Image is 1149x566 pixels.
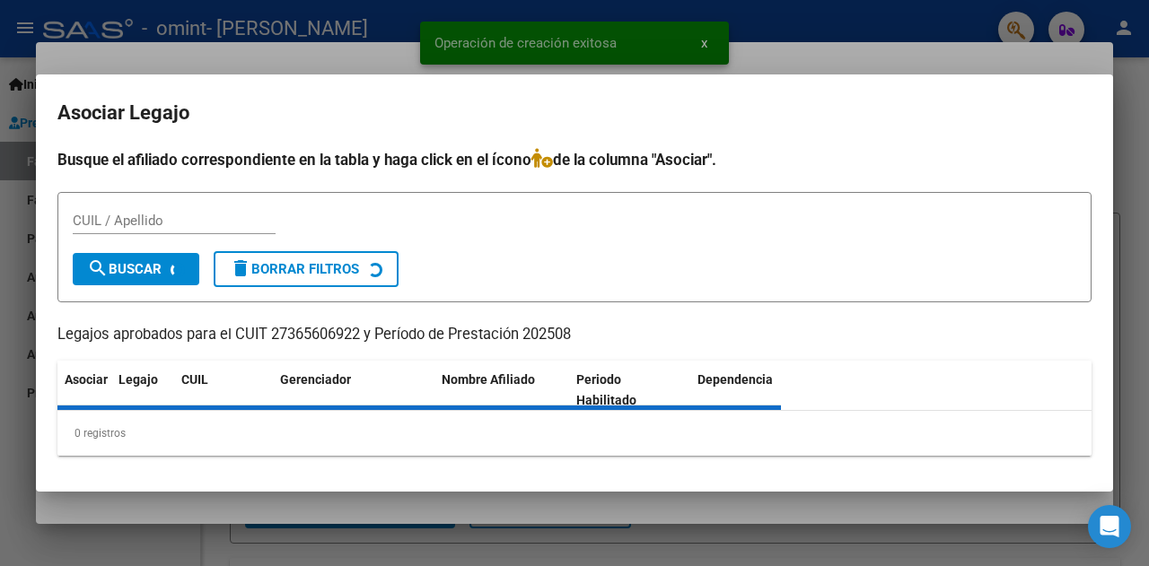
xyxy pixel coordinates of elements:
[690,361,825,420] datatable-header-cell: Dependencia
[697,372,773,387] span: Dependencia
[65,372,108,387] span: Asociar
[1088,505,1131,548] div: Open Intercom Messenger
[57,96,1092,130] h2: Asociar Legajo
[87,261,162,277] span: Buscar
[230,261,359,277] span: Borrar Filtros
[569,361,690,420] datatable-header-cell: Periodo Habilitado
[576,372,636,407] span: Periodo Habilitado
[73,253,199,285] button: Buscar
[442,372,535,387] span: Nombre Afiliado
[57,148,1092,171] h4: Busque el afiliado correspondiente en la tabla y haga click en el ícono de la columna "Asociar".
[214,251,399,287] button: Borrar Filtros
[111,361,174,420] datatable-header-cell: Legajo
[57,361,111,420] datatable-header-cell: Asociar
[174,361,273,420] datatable-header-cell: CUIL
[181,372,208,387] span: CUIL
[230,257,251,279] mat-icon: delete
[57,411,1092,456] div: 0 registros
[273,361,434,420] datatable-header-cell: Gerenciador
[118,372,158,387] span: Legajo
[280,372,351,387] span: Gerenciador
[57,324,1092,346] p: Legajos aprobados para el CUIT 27365606922 y Período de Prestación 202508
[87,257,109,279] mat-icon: search
[434,361,569,420] datatable-header-cell: Nombre Afiliado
